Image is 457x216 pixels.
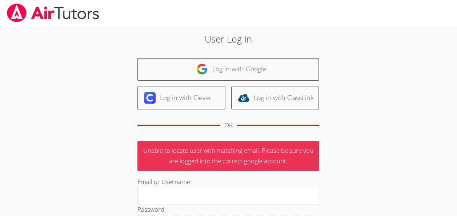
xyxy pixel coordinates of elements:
[231,87,319,109] a: Log in with ClassLink
[105,32,352,46] h2: User Log in
[196,63,208,75] img: google-logo-50288ca7cdecda66e5e0955fdab243c47b7ad437acaf1139b6f446037453330a.svg
[137,177,190,186] label: Email or Username
[137,205,164,213] label: Password
[137,58,319,81] a: Log in with Google
[6,4,100,22] img: airtutors_banner-c4298cdbf04f3fff15de1276eac7730deb9818008684d7c2e4769d2f7ddbe033.png
[137,87,225,109] a: Log in with Clever
[224,120,233,131] div: OR
[238,92,249,104] img: classlink-logo-d6bb404cc1216ec64c9a2012d9dc4662098be43eaf13dc465df04b49fa7ab582.svg
[137,141,319,171] p: Unable to locate user with matching email. Please be sure you are logged into the correct google ...
[144,92,156,104] img: clever-logo-6eab21bc6e7a338710f1a6ff85c0baf02591cd810cc4098c63d3a4b26e2feb20.svg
